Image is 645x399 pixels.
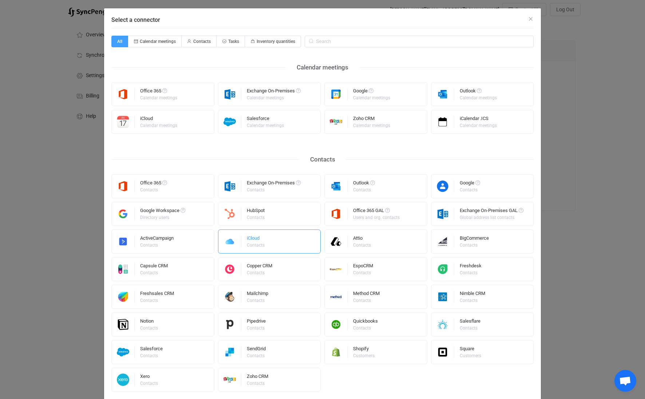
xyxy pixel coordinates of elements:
[140,374,159,381] div: Xero
[112,318,135,331] img: notion.png
[431,263,454,275] img: freshdesk.png
[140,243,173,247] div: Contacts
[112,235,135,248] img: activecampaign.png
[460,236,489,243] div: BigCommerce
[325,208,348,220] img: microsoft365.png
[353,346,376,354] div: Shopify
[286,62,359,73] div: Calendar meetings
[325,88,348,100] img: google.png
[431,346,454,358] img: square.png
[247,263,272,271] div: Copper CRM
[353,123,390,128] div: Calendar meetings
[112,291,135,303] img: freshworks.png
[431,235,454,248] img: big-commerce.png
[247,354,265,358] div: Contacts
[247,208,266,215] div: HubSpot
[431,88,454,100] img: outlook.png
[460,263,482,271] div: Freshdesk
[140,263,168,271] div: Capsule CRM
[218,374,241,386] img: zoho-crm.png
[247,381,267,386] div: Contacts
[112,374,135,386] img: xero.png
[325,180,348,192] img: outlook.png
[325,263,348,275] img: espo-crm.png
[247,236,266,243] div: iCloud
[353,188,374,192] div: Contacts
[140,215,184,220] div: Directory users
[460,96,497,100] div: Calendar meetings
[528,16,534,23] button: Close
[140,88,178,96] div: Office 365
[431,116,454,128] img: icalendar.png
[218,180,241,192] img: exchange.png
[112,263,135,275] img: capsule.png
[140,326,158,330] div: Contacts
[247,298,267,303] div: Contacts
[247,215,265,220] div: Contacts
[431,208,454,220] img: exchange.png
[460,123,497,128] div: Calendar meetings
[353,96,390,100] div: Calendar meetings
[247,319,266,326] div: Pipedrive
[460,88,498,96] div: Outlook
[325,346,348,358] img: shopify.png
[431,318,454,331] img: salesflare.png
[247,271,271,275] div: Contacts
[247,374,268,381] div: Zoho CRM
[218,235,241,248] img: icloud.png
[112,346,135,358] img: salesforce.png
[353,326,377,330] div: Contacts
[460,116,498,123] div: iCalendar .ICS
[431,291,454,303] img: nimble.png
[299,154,346,165] div: Contacts
[140,346,163,354] div: Salesforce
[353,180,375,188] div: Outlook
[140,381,158,386] div: Contacts
[140,116,178,123] div: iCloud
[140,319,159,326] div: Notion
[247,346,266,354] div: SendGrid
[325,116,348,128] img: zoho-crm.png
[247,326,265,330] div: Contacts
[112,88,135,100] img: microsoft365.png
[614,370,636,392] a: Open chat
[460,298,484,303] div: Contacts
[431,180,454,192] img: google-contacts.png
[460,271,480,275] div: Contacts
[353,116,391,123] div: Zoho CRM
[247,96,300,100] div: Calendar meetings
[140,180,167,188] div: Office 365
[325,291,348,303] img: methodcrm.png
[353,298,379,303] div: Contacts
[460,319,480,326] div: Salesflare
[247,116,285,123] div: Salesforce
[460,208,523,215] div: Exchange On-Premises GAL
[247,243,265,247] div: Contacts
[140,354,162,358] div: Contacts
[140,208,185,215] div: Google Workspace
[218,291,241,303] img: mailchimp.png
[218,116,241,128] img: salesforce.png
[140,236,174,243] div: ActiveCampaign
[460,346,482,354] div: Square
[140,271,167,275] div: Contacts
[460,215,522,220] div: Global address list contacts
[353,354,375,358] div: Customers
[353,291,380,298] div: Method CRM
[305,36,534,47] input: Search
[460,354,481,358] div: Customers
[112,180,135,192] img: microsoft365.png
[111,16,160,23] span: Select a connector
[140,291,174,298] div: Freshsales CRM
[140,123,177,128] div: Calendar meetings
[247,88,301,96] div: Exchange On-Premises
[218,346,241,358] img: sendgrid.png
[218,318,241,331] img: pipedrive.png
[460,243,488,247] div: Contacts
[325,235,348,248] img: attio.png
[460,188,479,192] div: Contacts
[353,215,400,220] div: Users and org. contacts
[247,291,268,298] div: Mailchimp
[218,208,241,220] img: hubspot.png
[247,123,284,128] div: Calendar meetings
